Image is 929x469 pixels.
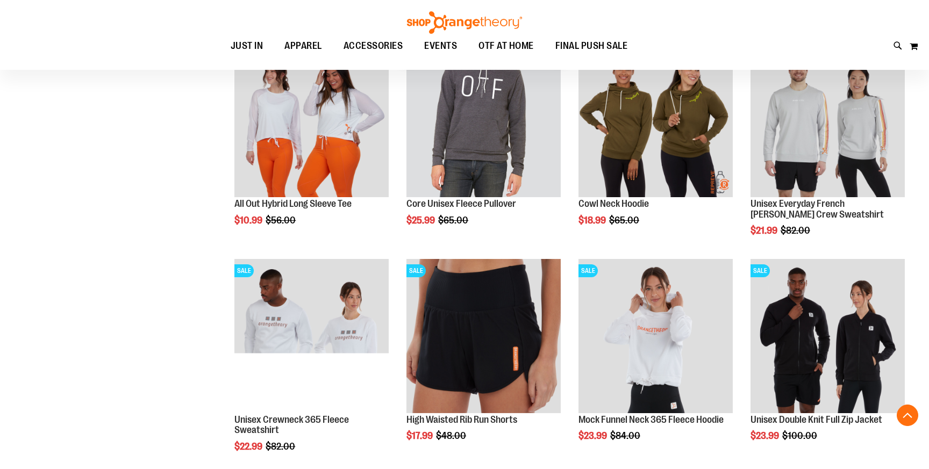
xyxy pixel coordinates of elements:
a: High Waisted Rib Run ShortsSALE [406,259,561,415]
span: ACCESSORIES [344,34,403,58]
a: Unisex Everyday French [PERSON_NAME] Crew Sweatshirt [751,198,884,220]
div: product [229,38,394,253]
a: Cowl Neck Hoodie [578,198,649,209]
span: EVENTS [424,34,457,58]
span: $25.99 [406,215,437,226]
a: Product image for Unisex Crewneck 365 Fleece SweatshirtSALE [234,259,389,415]
a: FINAL PUSH SALE [545,34,639,59]
div: product [745,38,910,264]
a: JUST IN [220,34,274,59]
span: $10.99 [234,215,264,226]
span: $65.00 [438,215,470,226]
div: product [573,254,738,469]
img: Product image for Core Unisex Fleece Pullover [406,43,561,197]
img: Product image for Cowl Neck Hoodie [578,43,733,197]
a: EVENTS [413,34,468,59]
a: OTF AT HOME [468,34,545,59]
span: JUST IN [231,34,263,58]
a: High Waisted Rib Run Shorts [406,414,517,425]
a: Unisex Double Knit Full Zip Jacket [751,414,882,425]
span: OTF AT HOME [478,34,534,58]
div: product [401,254,566,469]
span: $82.00 [781,225,812,236]
span: SALE [234,264,254,277]
div: product [401,38,566,253]
span: $82.00 [266,441,297,452]
a: Unisex Crewneck 365 Fleece Sweatshirt [234,414,349,436]
span: $22.99 [234,441,264,452]
span: $84.00 [610,430,642,441]
span: SALE [751,264,770,277]
span: $56.00 [266,215,297,226]
span: $17.99 [406,430,434,441]
span: $23.99 [578,430,609,441]
a: Core Unisex Fleece Pullover [406,198,516,209]
img: Product image for Unisex Double Knit Full Zip Jacket [751,259,905,413]
img: Product image for All Out Hybrid Long Sleeve Tee [234,43,389,197]
img: Product image for Mock Funnel Neck 365 Fleece Hoodie [578,259,733,413]
a: Product image for Unisex Double Knit Full Zip JacketSALE [751,259,905,415]
a: Product image for Core Unisex Fleece PulloverSALE [406,43,561,199]
img: High Waisted Rib Run Shorts [406,259,561,413]
a: Product image for Mock Funnel Neck 365 Fleece HoodieSALE [578,259,733,415]
span: $18.99 [578,215,608,226]
div: product [745,254,910,469]
span: SALE [406,264,426,277]
span: $48.00 [436,430,468,441]
img: Product image for Unisex Everyday French Terry Crew Sweatshirt [751,43,905,197]
button: Back To Top [897,405,918,426]
span: $65.00 [609,215,641,226]
a: Product image for Unisex Everyday French Terry Crew SweatshirtSALE [751,43,905,199]
span: SALE [578,264,598,277]
img: Product image for Unisex Crewneck 365 Fleece Sweatshirt [234,259,389,413]
a: ACCESSORIES [333,34,414,59]
img: Shop Orangetheory [405,11,524,34]
a: Product image for Cowl Neck HoodieSALE [578,43,733,199]
span: $21.99 [751,225,779,236]
a: Mock Funnel Neck 365 Fleece Hoodie [578,414,724,425]
a: All Out Hybrid Long Sleeve Tee [234,198,352,209]
span: $100.00 [782,430,819,441]
a: Product image for All Out Hybrid Long Sleeve TeeSALE [234,43,389,199]
span: APPAREL [284,34,322,58]
span: FINAL PUSH SALE [555,34,628,58]
div: product [573,38,738,253]
span: $23.99 [751,430,781,441]
a: APPAREL [274,34,333,58]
